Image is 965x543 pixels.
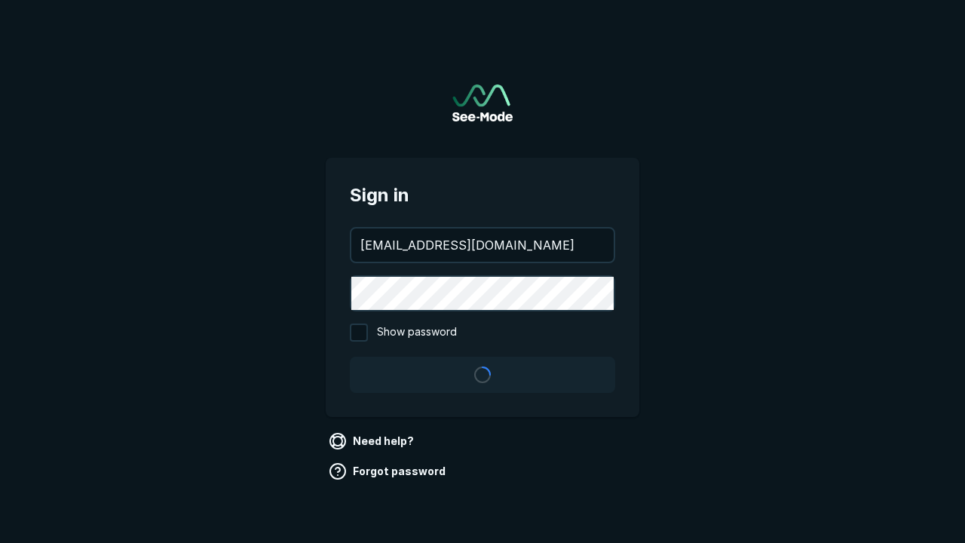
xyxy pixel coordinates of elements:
a: Need help? [326,429,420,453]
span: Show password [377,324,457,342]
input: your@email.com [351,229,614,262]
a: Go to sign in [452,84,513,121]
img: See-Mode Logo [452,84,513,121]
span: Sign in [350,182,615,209]
a: Forgot password [326,459,452,483]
